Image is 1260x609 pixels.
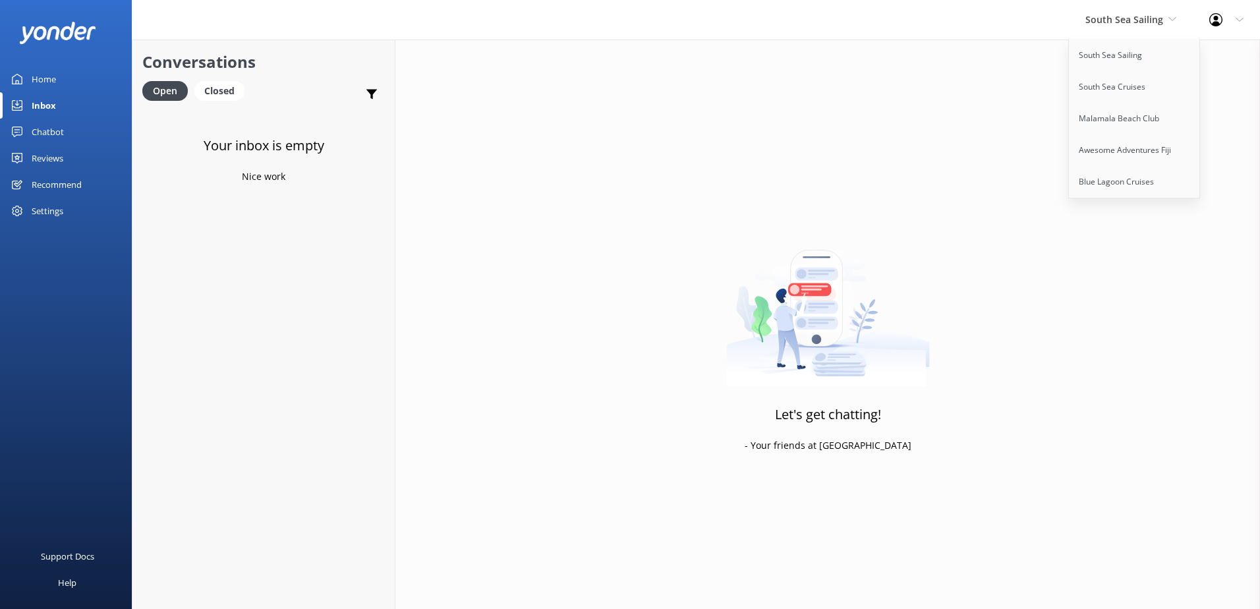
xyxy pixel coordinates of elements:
a: South Sea Sailing [1069,40,1201,71]
div: Reviews [32,145,63,171]
div: Help [58,569,76,596]
p: - Your friends at [GEOGRAPHIC_DATA] [745,438,911,453]
div: Inbox [32,92,56,119]
h2: Conversations [142,49,385,74]
div: Open [142,81,188,101]
span: South Sea Sailing [1085,13,1163,26]
h3: Let's get chatting! [775,404,881,425]
a: Closed [194,83,251,98]
a: South Sea Cruises [1069,71,1201,103]
img: yonder-white-logo.png [20,22,96,43]
a: Open [142,83,194,98]
div: Chatbot [32,119,64,145]
div: Support Docs [41,543,94,569]
div: Home [32,66,56,92]
a: Malamala Beach Club [1069,103,1201,134]
a: Awesome Adventures Fiji [1069,134,1201,166]
p: Nice work [242,169,285,184]
img: artwork of a man stealing a conversation from at giant smartphone [726,222,930,387]
h3: Your inbox is empty [204,135,324,156]
div: Settings [32,198,63,224]
a: Blue Lagoon Cruises [1069,166,1201,198]
div: Recommend [32,171,82,198]
div: Closed [194,81,244,101]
